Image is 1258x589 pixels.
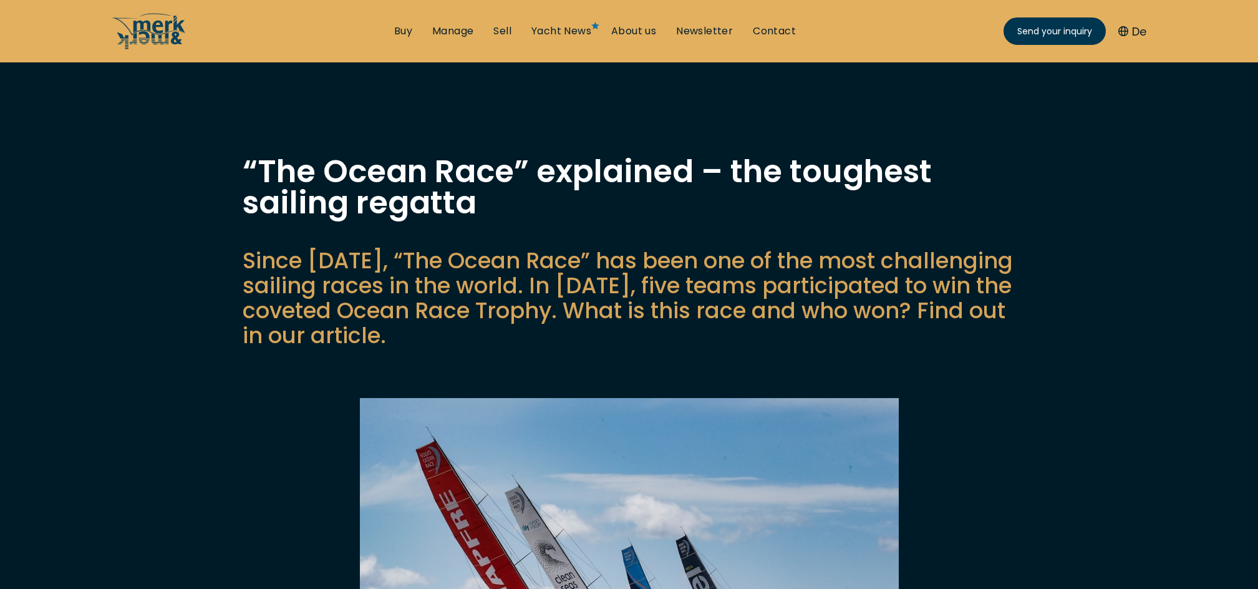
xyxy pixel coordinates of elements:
[432,24,473,38] a: Manage
[611,24,656,38] a: About us
[243,156,1016,218] h1: “The Ocean Race” explained – the toughest sailing regatta
[394,24,412,38] a: Buy
[1004,17,1106,45] a: Send your inquiry
[531,24,591,38] a: Yacht News
[493,24,511,38] a: Sell
[1017,25,1092,38] span: Send your inquiry
[676,24,733,38] a: Newsletter
[1118,23,1146,40] button: De
[753,24,796,38] a: Contact
[243,248,1016,348] p: Since [DATE], “The Ocean Race” has been one of the most challenging sailing races in the world. I...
